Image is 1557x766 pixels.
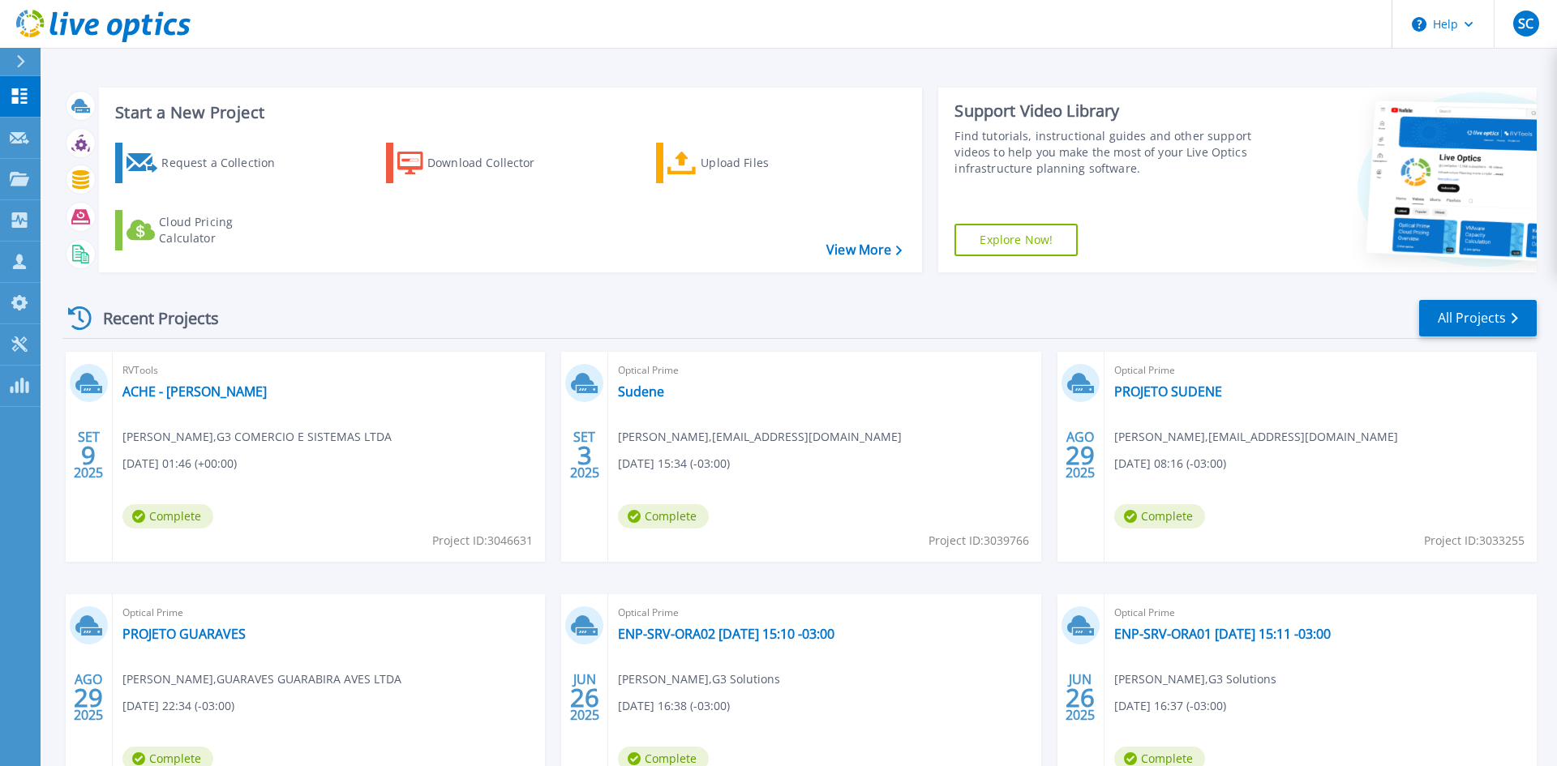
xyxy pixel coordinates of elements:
[1114,383,1222,400] a: PROJETO SUDENE
[618,428,902,446] span: [PERSON_NAME] , [EMAIL_ADDRESS][DOMAIN_NAME]
[1114,670,1276,688] span: [PERSON_NAME] , G3 Solutions
[122,670,401,688] span: [PERSON_NAME] , GUARAVES GUARABIRA AVES LTDA
[701,147,830,179] div: Upload Files
[122,383,267,400] a: ACHE - [PERSON_NAME]
[1114,504,1205,528] span: Complete
[618,670,780,688] span: [PERSON_NAME] , G3 Solutions
[74,691,103,704] span: 29
[161,147,291,179] div: Request a Collection
[1065,668,1096,727] div: JUN 2025
[122,455,237,473] span: [DATE] 01:46 (+00:00)
[618,504,709,528] span: Complete
[122,362,535,379] span: RVTools
[73,668,104,727] div: AGO 2025
[427,147,557,179] div: Download Collector
[656,143,837,183] a: Upload Files
[618,383,664,400] a: Sudene
[929,532,1029,550] span: Project ID: 3039766
[954,128,1259,177] div: Find tutorials, instructional guides and other support videos to help you make the most of your L...
[569,668,600,727] div: JUN 2025
[1419,300,1537,336] a: All Projects
[1114,428,1398,446] span: [PERSON_NAME] , [EMAIL_ADDRESS][DOMAIN_NAME]
[122,626,246,642] a: PROJETO GUARAVES
[618,697,730,715] span: [DATE] 16:38 (-03:00)
[1114,604,1527,622] span: Optical Prime
[618,362,1031,379] span: Optical Prime
[570,691,599,704] span: 26
[432,532,533,550] span: Project ID: 3046631
[618,626,834,642] a: ENP-SRV-ORA02 [DATE] 15:10 -03:00
[826,242,902,258] a: View More
[1114,626,1331,642] a: ENP-SRV-ORA01 [DATE] 15:11 -03:00
[122,697,234,715] span: [DATE] 22:34 (-03:00)
[159,214,289,246] div: Cloud Pricing Calculator
[115,210,296,250] a: Cloud Pricing Calculator
[1066,448,1095,462] span: 29
[1066,691,1095,704] span: 26
[569,426,600,485] div: SET 2025
[954,224,1078,256] a: Explore Now!
[122,428,392,446] span: [PERSON_NAME] , G3 COMERCIO E SISTEMAS LTDA
[115,143,296,183] a: Request a Collection
[122,504,213,528] span: Complete
[81,448,96,462] span: 9
[577,448,592,462] span: 3
[386,143,567,183] a: Download Collector
[1114,697,1226,715] span: [DATE] 16:37 (-03:00)
[954,101,1259,122] div: Support Video Library
[122,604,535,622] span: Optical Prime
[73,426,104,485] div: SET 2025
[1518,17,1533,30] span: SC
[1065,426,1096,485] div: AGO 2025
[1424,532,1525,550] span: Project ID: 3033255
[1114,455,1226,473] span: [DATE] 08:16 (-03:00)
[1114,362,1527,379] span: Optical Prime
[618,604,1031,622] span: Optical Prime
[115,104,902,122] h3: Start a New Project
[62,298,241,338] div: Recent Projects
[618,455,730,473] span: [DATE] 15:34 (-03:00)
